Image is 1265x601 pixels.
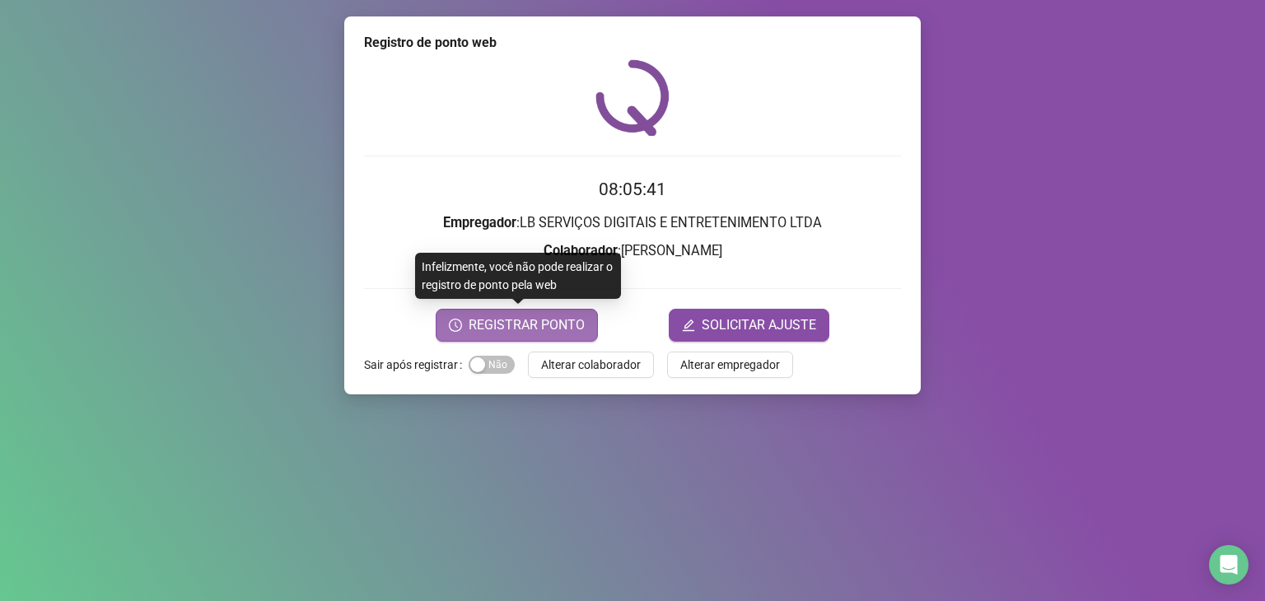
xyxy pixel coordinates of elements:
span: clock-circle [449,319,462,332]
img: QRPoint [595,59,670,136]
button: Alterar empregador [667,352,793,378]
strong: Colaborador [544,243,618,259]
button: Alterar colaborador [528,352,654,378]
button: editSOLICITAR AJUSTE [669,309,829,342]
label: Sair após registrar [364,352,469,378]
div: Registro de ponto web [364,33,901,53]
span: Alterar empregador [680,356,780,374]
span: REGISTRAR PONTO [469,315,585,335]
time: 08:05:41 [599,179,666,199]
button: REGISTRAR PONTO [436,309,598,342]
div: Open Intercom Messenger [1209,545,1249,585]
h3: : LB SERVIÇOS DIGITAIS E ENTRETENIMENTO LTDA [364,212,901,234]
span: SOLICITAR AJUSTE [702,315,816,335]
span: Alterar colaborador [541,356,641,374]
strong: Empregador [443,215,516,231]
h3: : [PERSON_NAME] [364,240,901,262]
div: Infelizmente, você não pode realizar o registro de ponto pela web [415,253,621,299]
span: edit [682,319,695,332]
